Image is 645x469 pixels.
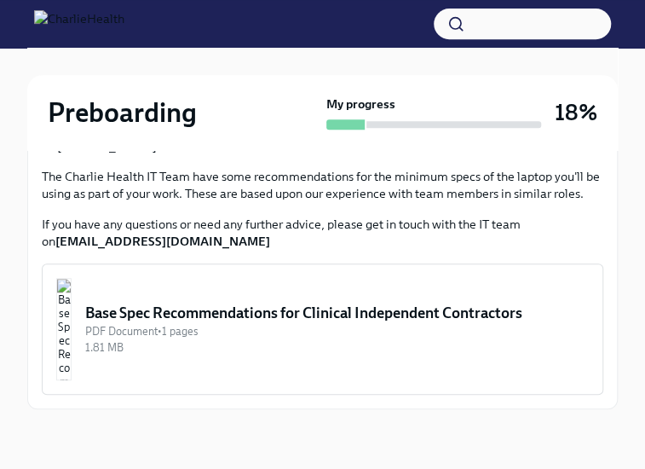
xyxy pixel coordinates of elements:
[85,323,589,339] div: PDF Document • 1 pages
[42,216,603,250] p: If you have any questions or need any further advice, please get in touch with the IT team on
[555,97,597,128] h3: 18%
[34,10,124,38] img: CharlieHealth
[55,234,270,249] strong: [EMAIL_ADDRESS][DOMAIN_NAME]
[48,96,197,130] h2: Preboarding
[42,263,603,395] button: Base Spec Recommendations for Clinical Independent ContractorsPDF Document•1 pages1.81 MB
[85,339,589,356] div: 1.81 MB
[42,168,603,202] p: The Charlie Health IT Team have some recommendations for the minimum specs of the laptop you'll b...
[56,278,72,380] img: Base Spec Recommendations for Clinical Independent Contractors
[326,96,395,113] strong: My progress
[85,303,589,323] div: Base Spec Recommendations for Clinical Independent Contractors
